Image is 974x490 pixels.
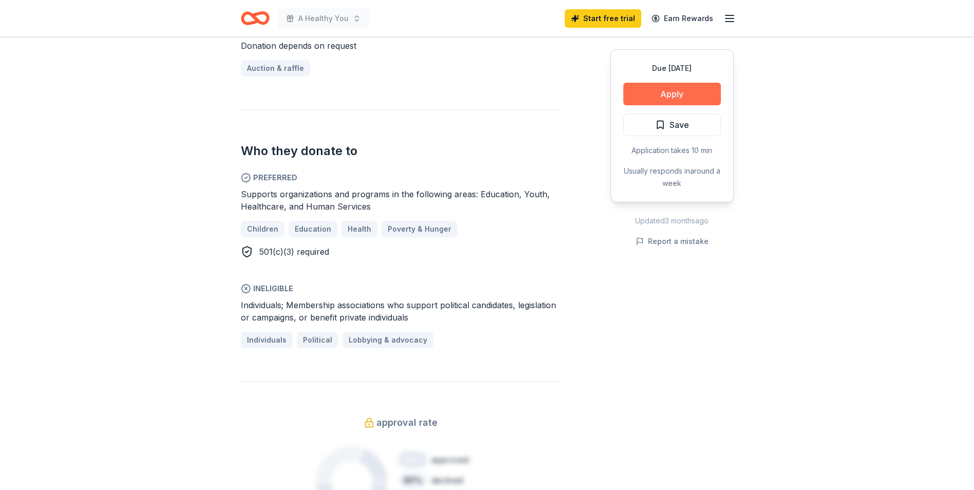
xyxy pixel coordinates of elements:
[431,474,463,486] div: declined
[565,9,641,28] a: Start free trial
[623,144,721,157] div: Application takes 10 min
[645,9,719,28] a: Earn Rewards
[623,165,721,190] div: Usually responds in around a week
[247,223,278,235] span: Children
[241,6,270,30] a: Home
[341,221,377,237] a: Health
[241,172,561,184] span: Preferred
[623,83,721,105] button: Apply
[295,223,331,235] span: Education
[349,334,427,346] span: Lobbying & advocacy
[241,221,284,237] a: Children
[398,451,427,468] div: 20 %
[610,215,734,227] div: Updated 3 months ago
[398,472,427,488] div: 30 %
[298,12,349,25] span: A Healthy You
[636,235,709,248] button: Report a mistake
[241,40,561,52] div: Donation depends on request
[278,8,369,29] button: A Healthy You
[241,300,556,323] span: Individuals; Membership associations who support political candidates, legislation or campaigns, ...
[247,334,287,346] span: Individuals
[623,114,721,136] button: Save
[241,332,293,348] a: Individuals
[342,332,433,348] a: Lobbying & advocacy
[623,62,721,74] div: Due [DATE]
[431,454,469,466] div: approved
[348,223,371,235] span: Health
[241,189,550,212] span: Supports organizations and programs in the following areas: Education, Youth, Healthcare, and Hum...
[241,60,310,77] a: Auction & raffle
[303,334,332,346] span: Political
[376,414,437,431] span: approval rate
[381,221,457,237] a: Poverty & Hunger
[670,118,689,131] span: Save
[289,221,337,237] a: Education
[241,282,561,295] span: Ineligible
[388,223,451,235] span: Poverty & Hunger
[297,332,338,348] a: Political
[259,247,329,257] span: 501(c)(3) required
[241,143,561,159] h2: Who they donate to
